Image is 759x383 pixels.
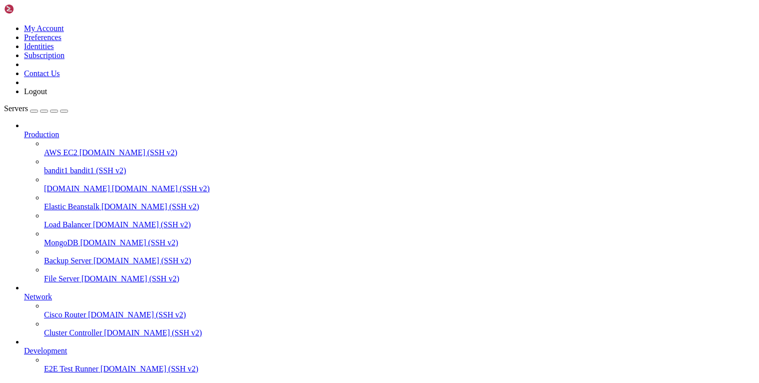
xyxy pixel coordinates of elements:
[44,166,68,175] span: bandit1
[44,229,755,247] li: MongoDB [DOMAIN_NAME] (SSH v2)
[44,364,99,373] span: E2E Test Runner
[80,238,178,247] span: [DOMAIN_NAME] (SSH v2)
[44,319,755,337] li: Cluster Controller [DOMAIN_NAME] (SSH v2)
[24,346,755,355] a: Development
[44,238,755,247] a: MongoDB [DOMAIN_NAME] (SSH v2)
[44,274,80,283] span: File Server
[44,265,755,283] li: File Server [DOMAIN_NAME] (SSH v2)
[24,292,52,301] span: Network
[24,33,62,42] a: Preferences
[24,292,755,301] a: Network
[44,238,78,247] span: MongoDB
[44,166,755,175] a: bandit1 bandit1 (SSH v2)
[44,274,755,283] a: File Server [DOMAIN_NAME] (SSH v2)
[44,310,86,319] span: Cisco Router
[70,166,126,175] span: bandit1 (SSH v2)
[44,139,755,157] li: AWS EC2 [DOMAIN_NAME] (SSH v2)
[44,148,755,157] a: AWS EC2 [DOMAIN_NAME] (SSH v2)
[44,328,755,337] a: Cluster Controller [DOMAIN_NAME] (SSH v2)
[44,220,755,229] a: Load Balancer [DOMAIN_NAME] (SSH v2)
[44,193,755,211] li: Elastic Beanstalk [DOMAIN_NAME] (SSH v2)
[44,211,755,229] li: Load Balancer [DOMAIN_NAME] (SSH v2)
[24,346,67,355] span: Development
[44,157,755,175] li: bandit1 bandit1 (SSH v2)
[44,310,755,319] a: Cisco Router [DOMAIN_NAME] (SSH v2)
[44,184,755,193] a: [DOMAIN_NAME] [DOMAIN_NAME] (SSH v2)
[44,328,102,337] span: Cluster Controller
[82,274,180,283] span: [DOMAIN_NAME] (SSH v2)
[44,355,755,373] li: E2E Test Runner [DOMAIN_NAME] (SSH v2)
[4,104,28,113] span: Servers
[44,256,92,265] span: Backup Server
[4,104,68,113] a: Servers
[94,256,192,265] span: [DOMAIN_NAME] (SSH v2)
[24,24,64,33] a: My Account
[24,283,755,337] li: Network
[44,301,755,319] li: Cisco Router [DOMAIN_NAME] (SSH v2)
[44,148,78,157] span: AWS EC2
[93,220,191,229] span: [DOMAIN_NAME] (SSH v2)
[24,51,65,60] a: Subscription
[44,364,755,373] a: E2E Test Runner [DOMAIN_NAME] (SSH v2)
[24,87,47,96] a: Logout
[24,121,755,283] li: Production
[24,130,59,139] span: Production
[44,175,755,193] li: [DOMAIN_NAME] [DOMAIN_NAME] (SSH v2)
[80,148,178,157] span: [DOMAIN_NAME] (SSH v2)
[44,247,755,265] li: Backup Server [DOMAIN_NAME] (SSH v2)
[24,69,60,78] a: Contact Us
[44,256,755,265] a: Backup Server [DOMAIN_NAME] (SSH v2)
[24,130,755,139] a: Production
[4,4,62,14] img: Shellngn
[24,42,54,51] a: Identities
[44,184,110,193] span: [DOMAIN_NAME]
[88,310,186,319] span: [DOMAIN_NAME] (SSH v2)
[44,202,100,211] span: Elastic Beanstalk
[24,337,755,373] li: Development
[44,202,755,211] a: Elastic Beanstalk [DOMAIN_NAME] (SSH v2)
[102,202,200,211] span: [DOMAIN_NAME] (SSH v2)
[44,220,91,229] span: Load Balancer
[104,328,202,337] span: [DOMAIN_NAME] (SSH v2)
[101,364,199,373] span: [DOMAIN_NAME] (SSH v2)
[112,184,210,193] span: [DOMAIN_NAME] (SSH v2)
